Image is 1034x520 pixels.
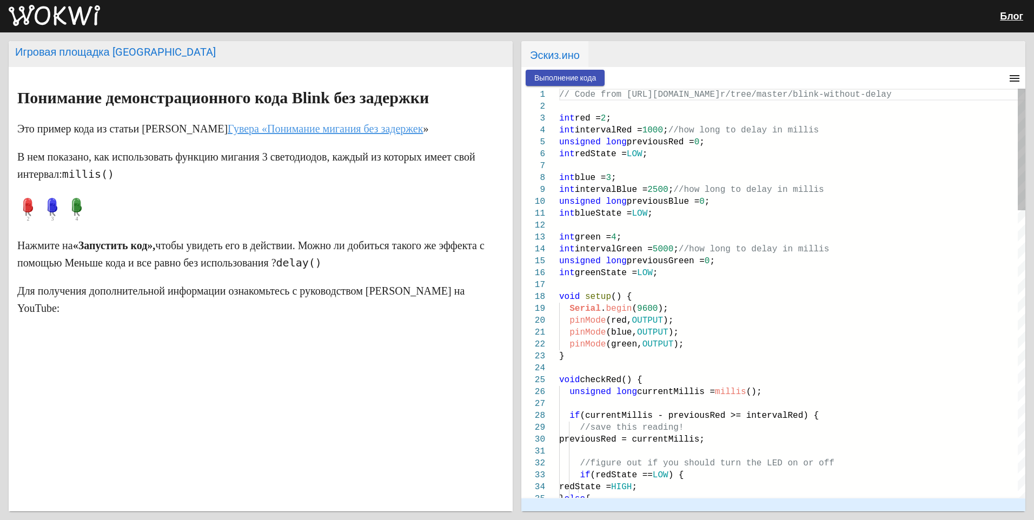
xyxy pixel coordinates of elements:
[575,185,647,195] span: intervalBlue =
[705,256,710,266] span: 0
[611,173,617,183] span: ;
[228,123,423,135] a: Гувера «Понимание мигания без задержек
[632,209,647,218] span: LOW
[569,411,580,421] span: if
[17,282,504,317] p: Для получения дополнительной информации ознакомьтесь с руководством [PERSON_NAME] на YouTube:
[521,303,545,315] div: 19
[521,350,545,362] div: 23
[668,470,684,480] span: ) {
[521,434,545,445] div: 30
[575,268,637,278] span: greenState =
[585,292,611,302] span: setup
[606,197,626,206] span: long
[521,374,545,386] div: 25
[658,304,668,314] span: );
[521,101,545,112] div: 2
[521,255,545,267] div: 15
[606,114,611,123] span: ;
[559,137,601,147] span: unsigned
[559,482,611,492] span: redState =
[521,291,545,303] div: 18
[627,149,642,159] span: LOW
[559,209,575,218] span: int
[521,469,545,481] div: 33
[575,173,606,183] span: blue =
[559,292,580,302] span: void
[521,422,545,434] div: 29
[617,232,622,242] span: ;
[73,239,156,251] strong: «Запустить код»,
[606,339,642,349] span: (green,
[62,168,114,181] code: millis()
[521,445,545,457] div: 31
[606,328,637,337] span: (blue,
[521,160,545,172] div: 7
[606,173,611,183] span: 3
[611,292,632,302] span: () {
[580,411,819,421] span: (currentMillis - previousRed >= intervalRed) {
[637,268,653,278] span: LOW
[521,481,545,493] div: 34
[526,70,605,86] button: Выполнение кода
[575,125,642,135] span: intervalRed =
[569,328,606,337] span: pinMode
[642,125,663,135] span: 1000
[575,149,627,159] span: redState =
[668,125,819,135] span: //how long to delay in millis
[559,114,575,123] span: int
[580,470,590,480] span: if
[521,231,545,243] div: 13
[668,328,679,337] span: );
[521,124,545,136] div: 4
[653,244,673,254] span: 5000
[632,482,637,492] span: ;
[601,114,606,123] span: 2
[559,185,575,195] span: int
[521,196,545,208] div: 10
[15,45,216,58] font: Игровая площадка [GEOGRAPHIC_DATA]
[575,244,653,254] span: intervalGreen =
[591,470,653,480] span: (redState ==
[521,457,545,469] div: 32
[559,173,575,183] span: int
[559,125,575,135] span: int
[17,89,504,106] h1: Понимание демонстрационного кода Blink без задержки
[559,435,705,444] span: previousRed = currentMillis;
[521,184,545,196] div: 9
[580,375,642,385] span: checkRed() {
[17,239,485,269] font: Нажмите на чтобы увидеть его в действии. Можно ли добиться такого же эффекта с помощью Меньше код...
[585,494,591,504] span: {
[632,304,637,314] span: (
[575,209,632,218] span: blueState =
[569,339,606,349] span: pinMode
[580,458,834,468] span: //figure out if you should turn the LED on or off
[642,339,674,349] span: OUTPUT
[521,89,545,101] div: 1
[17,120,504,137] p: Это пример кода из статьи [PERSON_NAME] »
[521,243,545,255] div: 14
[746,387,762,397] span: ();
[521,112,545,124] div: 3
[521,41,588,67] span: Эскиз.ино
[606,316,632,325] span: (red,
[559,351,565,361] span: }
[521,172,545,184] div: 8
[606,256,626,266] span: long
[521,398,545,410] div: 27
[699,137,705,147] span: ;
[521,386,545,398] div: 26
[647,209,653,218] span: ;
[559,494,565,504] span: }
[559,232,575,242] span: int
[720,90,892,99] span: r/tree/master/blink-without-delay
[715,387,746,397] span: millis
[663,125,668,135] span: ;
[1000,10,1023,22] a: Блог
[580,423,684,432] span: //save this reading!
[606,304,632,314] span: begin
[653,470,668,480] span: LOW
[521,326,545,338] div: 21
[559,149,575,159] span: int
[559,268,575,278] span: int
[559,375,580,385] span: void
